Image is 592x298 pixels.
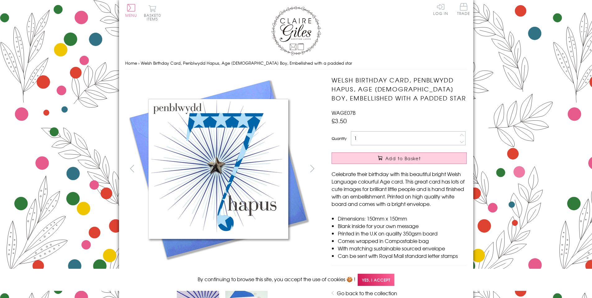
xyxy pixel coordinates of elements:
button: prev [125,161,139,175]
button: next [305,161,319,175]
p: Celebrate their birthday with this beautiful bright Welsh Language colourful Age card. This great... [332,170,467,207]
span: › [138,60,140,66]
img: Claire Giles Greetings Cards [271,6,321,55]
img: Welsh Birthday Card, Penblwydd Hapus, Age 7 Boy, Embellished with a padded star [125,76,312,262]
span: Menu [125,12,137,18]
nav: breadcrumbs [125,57,467,70]
span: 0 items [147,12,161,22]
button: Menu [125,4,137,17]
span: Trade [457,3,470,15]
a: Trade [457,3,470,16]
span: WAGE07B [332,109,356,116]
li: Dimensions: 150mm x 150mm [338,215,467,222]
li: With matching sustainable sourced envelope [338,244,467,252]
h1: Welsh Birthday Card, Penblwydd Hapus, Age [DEMOGRAPHIC_DATA] Boy, Embellished with a padded star [332,76,467,102]
span: Yes, I accept [358,274,394,286]
a: Home [125,60,137,66]
li: Can be sent with Royal Mail standard letter stamps [338,252,467,259]
li: Blank inside for your own message [338,222,467,230]
a: Log In [433,3,448,15]
button: Basket0 items [144,5,161,21]
span: £3.50 [332,116,347,125]
span: Add to Basket [385,155,421,161]
a: Go back to the collection [337,289,397,297]
button: Add to Basket [332,152,467,164]
label: Quantity [332,136,346,141]
span: Welsh Birthday Card, Penblwydd Hapus, Age [DEMOGRAPHIC_DATA] Boy, Embellished with a padded star [141,60,352,66]
li: Printed in the U.K on quality 350gsm board [338,230,467,237]
li: Comes wrapped in Compostable bag [338,237,467,244]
